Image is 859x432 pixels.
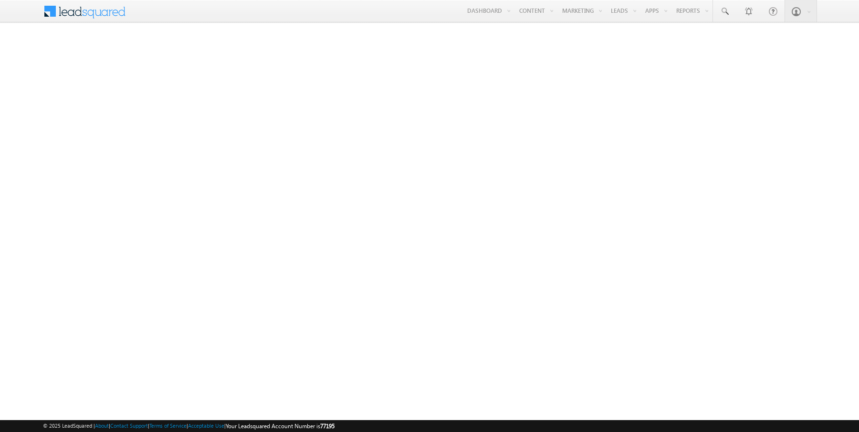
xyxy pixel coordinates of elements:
span: Your Leadsquared Account Number is [226,422,335,430]
a: Terms of Service [149,422,187,429]
a: Acceptable Use [188,422,224,429]
span: 77195 [320,422,335,430]
a: Contact Support [110,422,148,429]
span: © 2025 LeadSquared | | | | | [43,422,335,431]
a: About [95,422,109,429]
